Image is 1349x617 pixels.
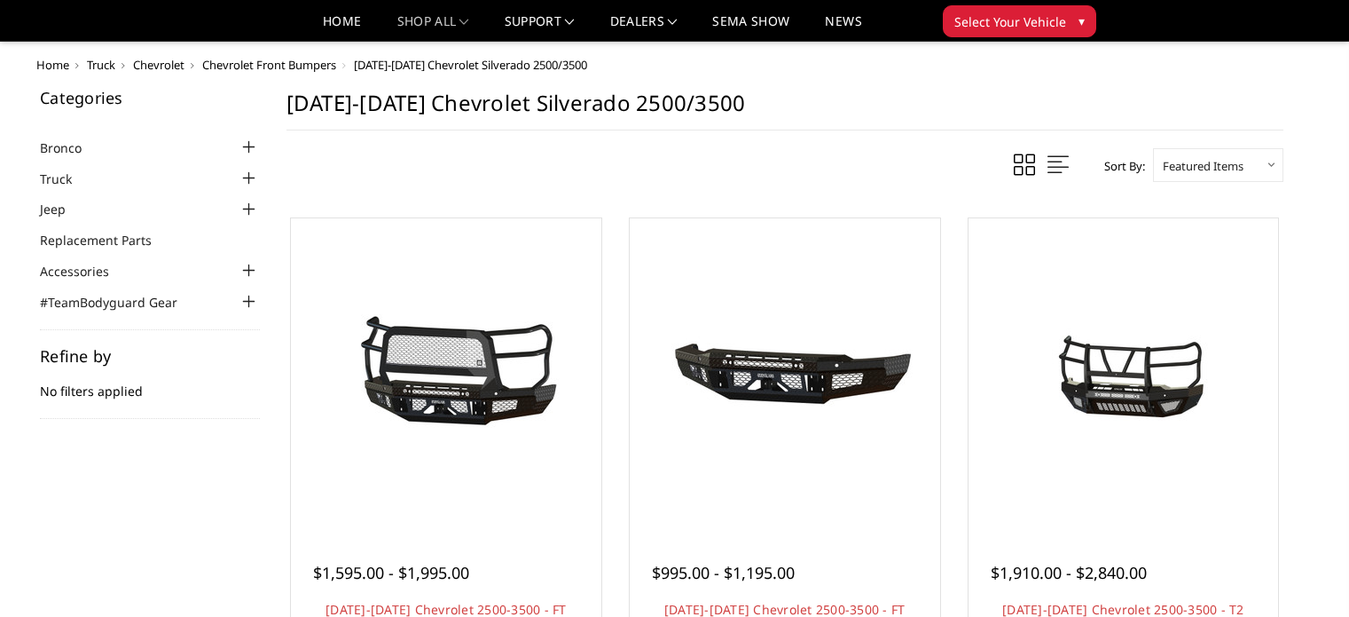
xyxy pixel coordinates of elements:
[40,293,200,312] a: #TeamBodyguard Gear
[133,57,184,73] a: Chevrolet
[286,90,1283,131] h1: [DATE]-[DATE] Chevrolet Silverado 2500/3500
[313,562,469,583] span: $1,595.00 - $1,995.00
[825,15,861,41] a: News
[943,5,1096,37] button: Select Your Vehicle
[36,57,69,73] a: Home
[652,562,795,583] span: $995.00 - $1,195.00
[40,262,131,281] a: Accessories
[40,90,260,106] h5: Categories
[634,223,936,525] a: 2024-2025 Chevrolet 2500-3500 - FT Series - Base Front Bumper 2024-2025 Chevrolet 2500-3500 - FT ...
[40,348,260,419] div: No filters applied
[202,57,336,73] a: Chevrolet Front Bumpers
[991,562,1147,583] span: $1,910.00 - $2,840.00
[323,15,361,41] a: Home
[40,200,88,218] a: Jeep
[1094,153,1145,179] label: Sort By:
[87,57,115,73] a: Truck
[712,15,789,41] a: SEMA Show
[610,15,678,41] a: Dealers
[40,170,94,188] a: Truck
[295,223,597,525] a: 2024-2025 Chevrolet 2500-3500 - FT Series - Extreme Front Bumper 2024-2025 Chevrolet 2500-3500 - ...
[1078,12,1085,30] span: ▾
[397,15,469,41] a: shop all
[354,57,587,73] span: [DATE]-[DATE] Chevrolet Silverado 2500/3500
[973,223,1274,525] a: 2024-2025 Chevrolet 2500-3500 - T2 Series - Extreme Front Bumper (receiver or winch) 2024-2025 Ch...
[954,12,1066,31] span: Select Your Vehicle
[40,348,260,364] h5: Refine by
[505,15,575,41] a: Support
[40,138,104,157] a: Bronco
[40,231,174,249] a: Replacement Parts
